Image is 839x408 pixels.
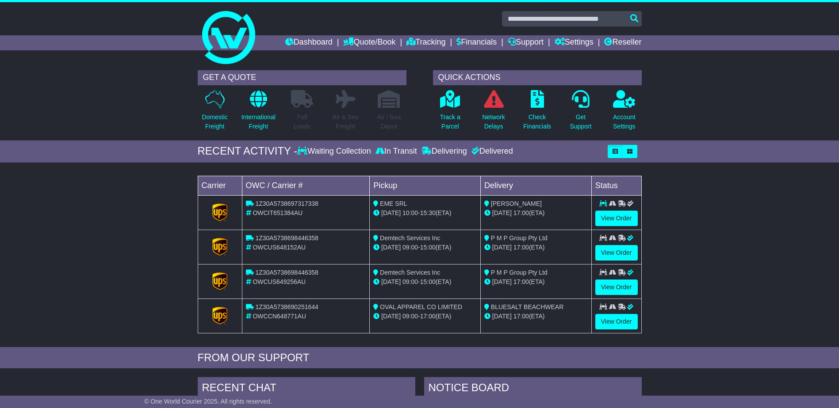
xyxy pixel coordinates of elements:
span: [DATE] [381,278,401,285]
td: Delivery [480,176,591,195]
img: GetCarrierServiceLogo [212,272,227,290]
div: (ETA) [484,277,588,287]
span: OWCUS649256AU [253,278,306,285]
a: GetSupport [569,90,592,136]
a: Reseller [604,35,641,50]
span: [DATE] [381,313,401,320]
span: 17:00 [513,313,529,320]
span: 1Z30A5738697317338 [255,200,318,207]
span: © One World Courier 2025. All rights reserved. [144,398,272,405]
div: Delivering [419,147,469,156]
span: OWCUS648152AU [253,244,306,251]
span: 09:00 [402,278,418,285]
a: Quote/Book [343,35,395,50]
div: - (ETA) [373,277,477,287]
td: Status [591,176,641,195]
div: GET A QUOTE [198,70,406,85]
div: (ETA) [484,208,588,218]
span: P M P Group Pty Ltd [491,269,548,276]
span: 09:00 [402,244,418,251]
a: NetworkDelays [482,90,505,136]
span: [DATE] [381,209,401,216]
a: AccountSettings [613,90,636,136]
span: 15:00 [420,244,436,251]
span: [DATE] [492,244,512,251]
span: BLUESALT BEACHWEAR [491,303,563,310]
div: RECENT ACTIVITY - [198,145,298,158]
p: Account Settings [613,113,636,131]
span: OWCCN648771AU [253,313,306,320]
p: Check Financials [523,113,551,131]
p: Full Loads [291,113,313,131]
div: - (ETA) [373,208,477,218]
p: International Freight [241,113,276,131]
span: 10:00 [402,209,418,216]
a: Tracking [406,35,445,50]
p: Get Support [570,113,591,131]
span: 1Z30A5738698446358 [255,234,318,242]
div: Delivered [469,147,513,156]
a: Financials [456,35,497,50]
a: CheckFinancials [523,90,552,136]
div: (ETA) [484,312,588,321]
div: Waiting Collection [297,147,373,156]
div: NOTICE BOARD [424,377,642,401]
div: - (ETA) [373,312,477,321]
p: Air / Sea Depot [377,113,401,131]
span: 09:00 [402,313,418,320]
div: QUICK ACTIONS [433,70,642,85]
span: [DATE] [492,209,512,216]
img: GetCarrierServiceLogo [212,204,227,221]
span: 17:00 [420,313,436,320]
p: Domestic Freight [202,113,227,131]
td: Pickup [370,176,481,195]
p: Track a Parcel [440,113,460,131]
a: DomesticFreight [201,90,228,136]
div: FROM OUR SUPPORT [198,351,642,364]
span: Demtech Services Inc [380,234,440,242]
span: [DATE] [381,244,401,251]
a: InternationalFreight [241,90,276,136]
div: In Transit [373,147,419,156]
a: View Order [595,211,638,226]
span: 15:00 [420,278,436,285]
span: [PERSON_NAME] [491,200,542,207]
div: - (ETA) [373,243,477,252]
a: View Order [595,280,638,295]
a: Track aParcel [440,90,461,136]
img: GetCarrierServiceLogo [212,238,227,256]
span: Demtech Services Inc [380,269,440,276]
td: OWC / Carrier # [242,176,370,195]
p: Air & Sea Freight [333,113,359,131]
p: Network Delays [482,113,505,131]
span: P M P Group Pty Ltd [491,234,548,242]
td: Carrier [198,176,242,195]
div: RECENT CHAT [198,377,415,401]
a: View Order [595,245,638,261]
span: [DATE] [492,278,512,285]
div: (ETA) [484,243,588,252]
span: 1Z30A5738690251644 [255,303,318,310]
span: 17:00 [513,278,529,285]
img: GetCarrierServiceLogo [212,307,227,325]
span: 17:00 [513,244,529,251]
span: [DATE] [492,313,512,320]
span: 1Z30A5738698446358 [255,269,318,276]
a: Settings [555,35,594,50]
span: OVAL APPAREL CO LIMITED [380,303,462,310]
span: OWCIT651384AU [253,209,303,216]
span: 15:30 [420,209,436,216]
a: Dashboard [285,35,333,50]
span: 17:00 [513,209,529,216]
a: View Order [595,314,638,329]
span: EME SRL [380,200,407,207]
a: Support [508,35,544,50]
